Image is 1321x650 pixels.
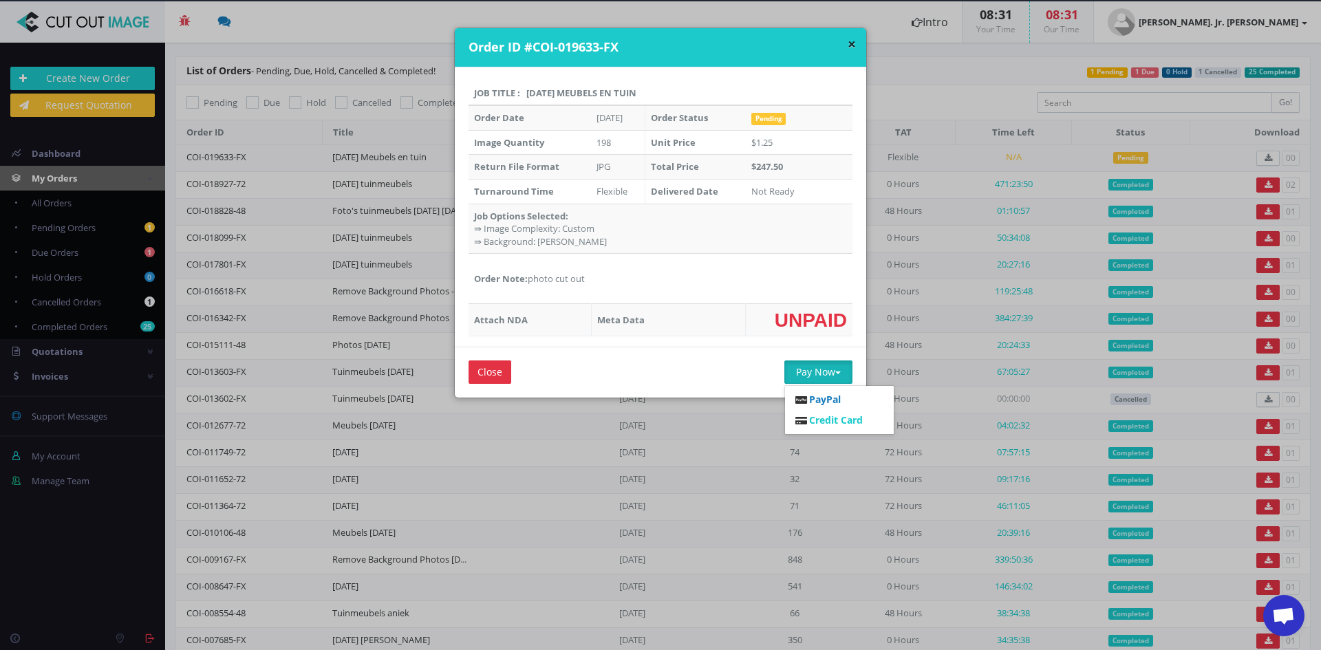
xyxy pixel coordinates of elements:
[746,179,852,204] td: Not Ready
[474,111,524,124] strong: Order Date
[751,113,786,125] span: Pending
[469,254,852,304] td: photo cut out
[597,314,645,326] strong: Meta Data
[474,160,559,173] strong: Return File Format
[809,413,863,426] span: Credit Card
[651,136,696,149] strong: Unit Price
[785,389,894,410] a: PayPal
[751,160,783,173] strong: $247.50
[469,81,852,106] th: Job Title : [DATE] Meubels en tuin
[597,136,611,149] span: 198
[474,185,554,197] strong: Turnaround Time
[474,314,528,326] strong: Attach NDA
[591,155,645,180] td: JPG
[651,160,699,173] strong: Total Price
[784,360,852,384] button: Pay Now
[591,105,645,130] td: [DATE]
[809,393,841,406] span: PayPal
[474,272,528,285] strong: Order Note:
[746,130,852,155] td: $1.25
[775,310,847,330] span: UNPAID
[1263,595,1304,636] a: Open de chat
[469,360,511,384] input: Close
[785,410,894,431] a: Credit Card
[651,185,718,197] strong: Delivered Date
[474,136,544,149] strong: Image Quantity
[848,37,856,52] button: ×
[469,39,856,56] h4: Order ID #COI-019633-FX
[474,210,568,222] strong: Job Options Selected:
[591,179,645,204] td: Flexible
[651,111,708,124] strong: Order Status
[469,204,852,254] td: ⇛ Image Complexity: Custom ⇛ Background: [PERSON_NAME]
